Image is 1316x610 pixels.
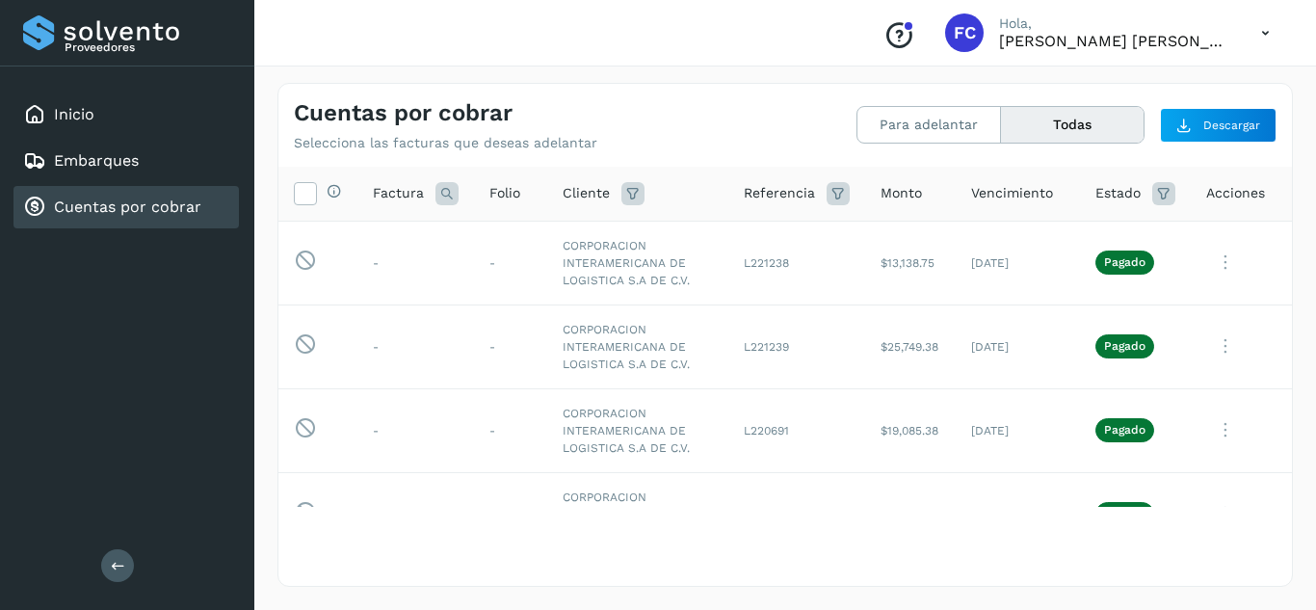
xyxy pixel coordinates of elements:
[744,183,815,203] span: Referencia
[865,221,956,305] td: $13,138.75
[547,305,728,388] td: CORPORACION INTERAMERICANA DE LOGISTICA S.A DE C.V.
[956,305,1080,388] td: [DATE]
[373,183,424,203] span: Factura
[13,186,239,228] div: Cuentas por cobrar
[971,183,1053,203] span: Vencimiento
[728,472,865,556] td: L220693
[294,99,513,127] h4: Cuentas por cobrar
[357,388,474,472] td: -
[547,472,728,556] td: CORPORACION INTERAMERICANA DE LOGISTICA S.A DE C.V.
[357,472,474,556] td: -
[54,151,139,170] a: Embarques
[65,40,231,54] p: Proveedores
[728,388,865,472] td: L220691
[357,305,474,388] td: -
[1160,108,1277,143] button: Descargar
[881,183,922,203] span: Monto
[956,472,1080,556] td: [DATE]
[728,221,865,305] td: L221238
[563,183,610,203] span: Cliente
[54,105,94,123] a: Inicio
[1095,183,1141,203] span: Estado
[474,221,547,305] td: -
[357,221,474,305] td: -
[13,93,239,136] div: Inicio
[294,135,597,151] p: Selecciona las facturas que deseas adelantar
[857,107,1001,143] button: Para adelantar
[865,388,956,472] td: $19,085.38
[1203,117,1260,134] span: Descargar
[956,388,1080,472] td: [DATE]
[865,472,956,556] td: $22,289.93
[999,15,1230,32] p: Hola,
[54,198,201,216] a: Cuentas por cobrar
[547,221,728,305] td: CORPORACION INTERAMERICANA DE LOGISTICA S.A DE C.V.
[1001,107,1144,143] button: Todas
[1104,339,1145,353] p: Pagado
[489,183,520,203] span: Folio
[999,32,1230,50] p: FRANCO CUEVAS CLARA
[956,221,1080,305] td: [DATE]
[547,388,728,472] td: CORPORACION INTERAMERICANA DE LOGISTICA S.A DE C.V.
[474,388,547,472] td: -
[474,472,547,556] td: -
[728,305,865,388] td: L221239
[1104,255,1145,269] p: Pagado
[1206,183,1265,203] span: Acciones
[1104,423,1145,437] p: Pagado
[865,305,956,388] td: $25,749.38
[474,305,547,388] td: -
[13,140,239,182] div: Embarques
